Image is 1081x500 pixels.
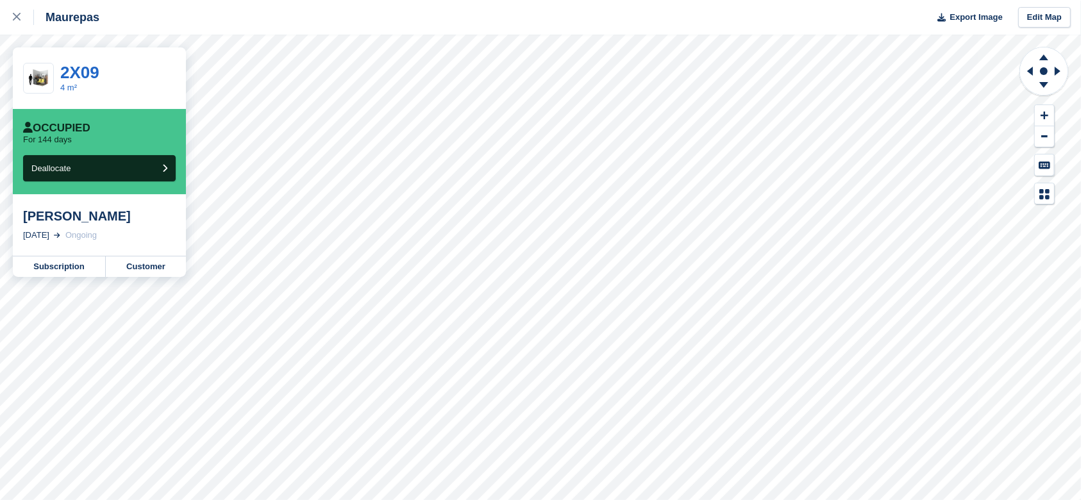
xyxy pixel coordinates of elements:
button: Zoom In [1035,105,1054,126]
img: arrow-right-light-icn-cde0832a797a2874e46488d9cf13f60e5c3a73dbe684e267c42b8395dfbc2abf.svg [54,233,60,238]
button: Map Legend [1035,183,1054,204]
button: Keyboard Shortcuts [1035,154,1054,176]
div: Ongoing [65,229,97,242]
button: Zoom Out [1035,126,1054,147]
img: box-3,5m2.jpg [24,67,53,90]
a: Customer [106,256,186,277]
div: [DATE] [23,229,49,242]
div: Occupied [23,122,90,135]
a: 4 m² [60,83,77,92]
span: Export Image [950,11,1002,24]
a: Subscription [13,256,106,277]
p: For 144 days [23,135,72,145]
button: Deallocate [23,155,176,181]
a: 2X09 [60,63,99,82]
div: [PERSON_NAME] [23,208,176,224]
div: Maurepas [34,10,99,25]
button: Export Image [930,7,1003,28]
span: Deallocate [31,163,71,173]
a: Edit Map [1018,7,1071,28]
